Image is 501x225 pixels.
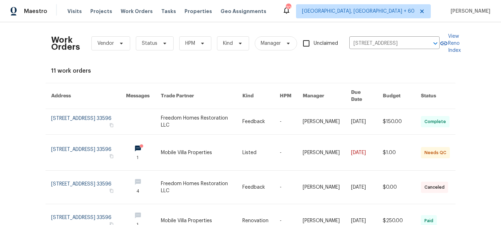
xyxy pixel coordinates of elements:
div: 705 [286,4,291,11]
span: Vendor [97,40,114,47]
div: 11 work orders [51,67,450,74]
input: Enter in an address [349,38,420,49]
th: Kind [237,83,274,109]
th: Budget [377,83,415,109]
span: Visits [67,8,82,15]
span: Tasks [161,9,176,14]
td: - [274,171,297,204]
td: - [274,135,297,171]
span: Kind [223,40,233,47]
th: Trade Partner [155,83,237,109]
span: Manager [261,40,281,47]
th: Manager [297,83,345,109]
span: Unclaimed [314,40,338,47]
button: Copy Address [108,188,115,194]
button: Open [430,38,440,48]
td: [PERSON_NAME] [297,135,345,171]
h2: Work Orders [51,36,80,50]
th: Due Date [345,83,377,109]
span: Projects [90,8,112,15]
td: Feedback [237,109,274,135]
td: Freedom Homes Restoration LLC [155,171,237,204]
th: Status [415,83,455,109]
span: Properties [185,8,212,15]
span: Geo Assignments [221,8,266,15]
span: Work Orders [121,8,153,15]
span: HPM [185,40,195,47]
th: HPM [274,83,297,109]
a: View Reno Index [440,33,461,54]
span: [GEOGRAPHIC_DATA], [GEOGRAPHIC_DATA] + 60 [302,8,415,15]
th: Messages [120,83,155,109]
span: Status [142,40,157,47]
td: [PERSON_NAME] [297,109,345,135]
td: - [274,109,297,135]
td: Mobile Villa Properties [155,135,237,171]
span: [PERSON_NAME] [448,8,490,15]
td: [PERSON_NAME] [297,171,345,204]
th: Address [46,83,120,109]
button: Copy Address [108,153,115,159]
td: Feedback [237,171,274,204]
td: Listed [237,135,274,171]
span: Maestro [24,8,47,15]
button: Copy Address [108,122,115,128]
td: Freedom Homes Restoration LLC [155,109,237,135]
